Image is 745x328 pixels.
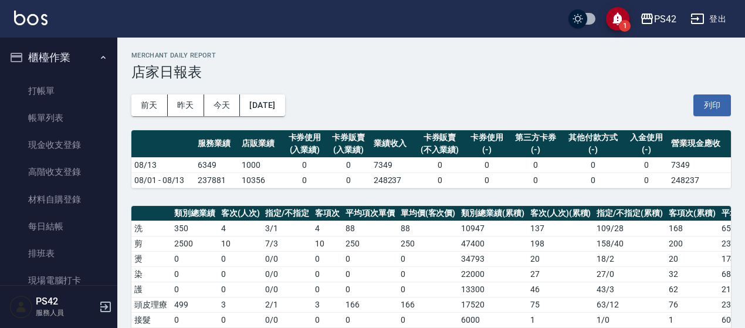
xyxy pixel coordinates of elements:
[5,267,113,294] a: 現場電腦打卡
[343,282,398,297] td: 0
[625,157,669,173] td: 0
[565,144,622,156] div: (-)
[218,266,263,282] td: 0
[666,297,719,312] td: 76
[239,157,283,173] td: 1000
[204,94,241,116] button: 今天
[417,131,462,144] div: 卡券販賣
[9,295,33,319] img: Person
[312,282,343,297] td: 0
[625,173,669,188] td: 0
[458,266,527,282] td: 22000
[171,206,218,221] th: 類別總業績
[619,20,631,32] span: 1
[131,64,731,80] h3: 店家日報表
[131,297,171,312] td: 頭皮理療
[36,296,96,307] h5: PS42
[218,297,263,312] td: 3
[312,206,343,221] th: 客項次
[5,77,113,104] a: 打帳單
[414,173,465,188] td: 0
[131,312,171,327] td: 接髮
[195,130,239,158] th: 服務業績
[131,282,171,297] td: 護
[36,307,96,318] p: 服務人員
[414,157,465,173] td: 0
[527,206,594,221] th: 客次(人次)(累積)
[262,282,312,297] td: 0 / 0
[458,206,527,221] th: 類別總業績(累積)
[330,131,368,144] div: 卡券販賣
[131,221,171,236] td: 洗
[398,312,459,327] td: 0
[666,282,719,297] td: 62
[417,144,462,156] div: (不入業績)
[171,297,218,312] td: 499
[131,266,171,282] td: 染
[666,251,719,266] td: 20
[343,221,398,236] td: 88
[509,173,562,188] td: 0
[458,297,527,312] td: 17520
[458,312,527,327] td: 6000
[458,221,527,236] td: 10947
[458,251,527,266] td: 34793
[283,157,327,173] td: 0
[371,157,415,173] td: 7349
[628,144,666,156] div: (-)
[527,236,594,251] td: 198
[594,251,666,266] td: 18 / 2
[594,266,666,282] td: 27 / 0
[668,157,731,173] td: 7349
[312,221,343,236] td: 4
[343,236,398,251] td: 250
[262,206,312,221] th: 指定/不指定
[218,236,263,251] td: 10
[398,206,459,221] th: 單均價(客次價)
[330,144,368,156] div: (入業績)
[686,8,731,30] button: 登出
[5,186,113,213] a: 材料自購登錄
[606,7,629,31] button: save
[312,236,343,251] td: 10
[343,206,398,221] th: 平均項次單價
[312,312,343,327] td: 0
[371,173,415,188] td: 248237
[5,131,113,158] a: 現金收支登錄
[527,297,594,312] td: 75
[527,221,594,236] td: 137
[398,236,459,251] td: 250
[398,297,459,312] td: 166
[262,251,312,266] td: 0 / 0
[343,251,398,266] td: 0
[171,236,218,251] td: 2500
[218,206,263,221] th: 客次(人次)
[668,173,731,188] td: 248237
[5,213,113,240] a: 每日結帳
[262,297,312,312] td: 2 / 1
[286,144,324,156] div: (入業績)
[195,173,239,188] td: 237881
[239,173,283,188] td: 10356
[666,266,719,282] td: 32
[666,221,719,236] td: 168
[527,282,594,297] td: 46
[343,266,398,282] td: 0
[131,236,171,251] td: 剪
[131,251,171,266] td: 燙
[218,221,263,236] td: 4
[171,221,218,236] td: 350
[527,251,594,266] td: 20
[283,173,327,188] td: 0
[562,157,625,173] td: 0
[312,251,343,266] td: 0
[5,42,113,73] button: 櫃檯作業
[262,266,312,282] td: 0 / 0
[465,173,509,188] td: 0
[218,312,263,327] td: 0
[343,312,398,327] td: 0
[693,94,731,116] button: 列印
[527,266,594,282] td: 27
[635,7,681,31] button: PS42
[168,94,204,116] button: 昨天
